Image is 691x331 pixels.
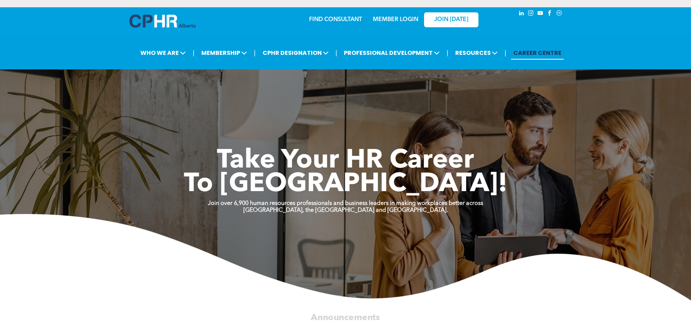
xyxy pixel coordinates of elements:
li: | [254,45,256,60]
a: MEMBER LOGIN [373,17,418,23]
span: Take Your HR Career [217,148,474,174]
a: instagram [527,9,535,19]
li: | [505,45,506,60]
span: MEMBERSHIP [199,46,249,60]
span: CPHR DESIGNATION [260,46,331,60]
a: linkedin [518,9,526,19]
strong: Join over 6,900 human resources professionals and business leaders in making workplaces better ac... [208,201,483,206]
a: youtube [536,9,544,19]
span: To [GEOGRAPHIC_DATA]! [184,171,507,198]
a: Social network [555,9,563,19]
span: PROFESSIONAL DEVELOPMENT [342,46,442,60]
a: CAREER CENTRE [511,46,564,60]
span: JOIN [DATE] [434,16,468,23]
a: FIND CONSULTANT [309,17,362,23]
li: | [193,45,194,60]
img: A blue and white logo for cp alberta [129,15,196,28]
a: JOIN [DATE] [424,12,478,27]
li: | [336,45,337,60]
span: WHO WE ARE [138,46,188,60]
li: | [447,45,448,60]
span: Announcements [311,313,380,322]
a: facebook [546,9,554,19]
span: RESOURCES [453,46,500,60]
strong: [GEOGRAPHIC_DATA], the [GEOGRAPHIC_DATA] and [GEOGRAPHIC_DATA]. [243,207,448,213]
